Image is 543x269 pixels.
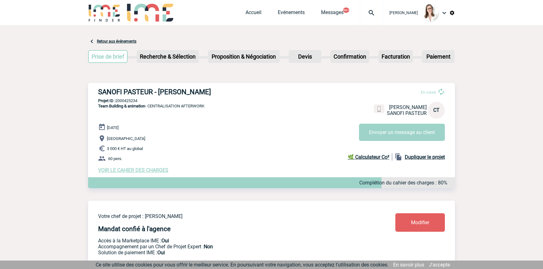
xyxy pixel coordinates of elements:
b: Oui [161,238,169,244]
span: 60 pers. [108,156,122,161]
span: - CENTRALISATION AFTERWORK [98,104,204,108]
a: Messages [321,9,344,18]
span: Team Building & animation [98,104,145,108]
span: Modifier [411,220,429,225]
b: 🌿 Calculateur Co² [348,154,389,160]
img: IME-Finder [88,4,121,22]
p: Facturation [379,51,413,62]
span: CT [433,107,440,113]
a: 🌿 Calculateur Co² [348,153,392,161]
button: Envoyer un message au client [359,124,445,141]
img: portable.png [376,106,382,112]
b: Oui [157,250,165,256]
span: En cours [421,90,436,95]
img: file_copy-black-24dp.png [395,153,402,161]
p: Proposition & Négociation [208,51,279,62]
b: Projet ID : [98,98,115,103]
p: Prise de brief [89,51,127,62]
a: Retour aux événements [97,39,136,44]
b: Non [204,244,213,250]
span: [DATE] [107,125,119,130]
p: Recherche & Sélection [137,51,198,62]
p: Paiement [423,51,454,62]
img: 122719-0.jpg [422,4,439,22]
p: 2000425234 [88,98,455,103]
a: En savoir plus [393,262,424,268]
span: [PERSON_NAME] [389,11,418,15]
span: [GEOGRAPHIC_DATA] [107,136,145,141]
span: SANOFI PASTEUR [387,110,427,116]
a: J'accepte [429,262,450,268]
p: Accès à la Marketplace IME : [98,238,358,244]
b: Dupliquer le projet [405,154,445,160]
button: 99+ [343,8,349,13]
a: Evénements [278,9,305,18]
p: Devis [289,51,321,62]
a: VOIR LE CAHIER DES CHARGES [98,167,168,173]
p: Confirmation [331,51,369,62]
a: Accueil [245,9,261,18]
span: Ce site utilise des cookies pour vous offrir le meilleur service. En poursuivant votre navigation... [96,262,388,268]
span: 3 000 € HT au global [107,146,143,151]
p: Votre chef de projet : [PERSON_NAME] [98,213,358,219]
p: Prestation payante [98,244,358,250]
h3: SANOFI PASTEUR - [PERSON_NAME] [98,88,286,96]
p: Conformité aux process achat client, Prise en charge de la facturation, Mutualisation de plusieur... [98,250,358,256]
h4: Mandat confié à l'agence [98,225,171,233]
span: [PERSON_NAME] [389,104,427,110]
